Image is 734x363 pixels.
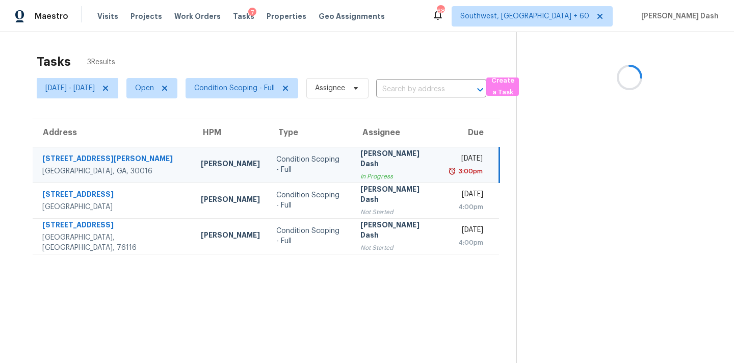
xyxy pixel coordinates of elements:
span: Projects [130,11,162,21]
div: 4:00pm [450,202,483,212]
div: 4:00pm [450,238,483,248]
th: Type [268,118,352,147]
span: Properties [267,11,306,21]
div: Condition Scoping - Full [276,190,344,211]
span: Open [135,83,154,93]
div: [PERSON_NAME] [201,194,260,207]
th: HPM [193,118,268,147]
span: Assignee [315,83,345,93]
div: [GEOGRAPHIC_DATA], GA, 30016 [42,166,185,176]
div: [DATE] [450,189,483,202]
h2: Tasks [37,57,71,67]
div: [DATE] [450,225,483,238]
span: Condition Scoping - Full [194,83,275,93]
div: [PERSON_NAME] [201,230,260,243]
div: Not Started [360,243,434,253]
div: [GEOGRAPHIC_DATA], [GEOGRAPHIC_DATA], 76116 [42,232,185,253]
div: [PERSON_NAME] Dash [360,184,434,207]
span: Southwest, [GEOGRAPHIC_DATA] + 60 [460,11,589,21]
div: 3:00pm [456,166,483,176]
div: [GEOGRAPHIC_DATA] [42,202,185,212]
div: [STREET_ADDRESS] [42,220,185,232]
span: Maestro [35,11,68,21]
img: Overdue Alarm Icon [448,166,456,176]
div: 684 [437,6,444,16]
th: Assignee [352,118,442,147]
th: Address [33,118,193,147]
div: 7 [248,8,256,18]
div: [STREET_ADDRESS] [42,189,185,202]
th: Due [442,118,499,147]
span: 3 Results [87,57,115,67]
span: Work Orders [174,11,221,21]
span: Visits [97,11,118,21]
input: Search by address [376,82,458,97]
button: Open [473,83,487,97]
div: [DATE] [450,153,483,166]
span: Tasks [233,13,254,20]
div: Condition Scoping - Full [276,154,344,175]
span: Geo Assignments [319,11,385,21]
div: [STREET_ADDRESS][PERSON_NAME] [42,153,185,166]
div: In Progress [360,171,434,181]
span: [PERSON_NAME] Dash [637,11,719,21]
span: Create a Task [491,75,514,98]
div: [PERSON_NAME] Dash [360,148,434,171]
span: [DATE] - [DATE] [45,83,95,93]
div: Not Started [360,207,434,217]
button: Create a Task [486,77,519,96]
div: [PERSON_NAME] Dash [360,220,434,243]
div: [PERSON_NAME] [201,159,260,171]
div: Condition Scoping - Full [276,226,344,246]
